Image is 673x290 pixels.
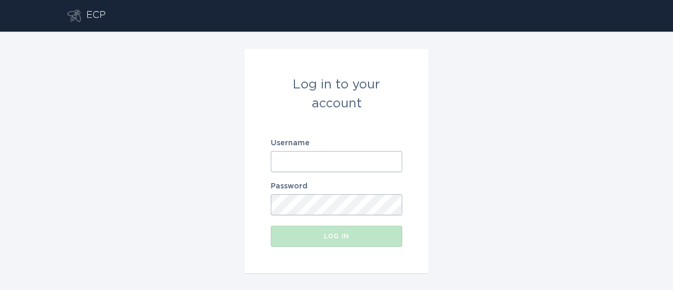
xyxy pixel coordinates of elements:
label: Password [271,183,402,190]
div: Log in [276,233,397,239]
button: Log in [271,226,402,247]
div: Log in to your account [271,75,402,113]
div: ECP [86,9,106,22]
button: Go to dashboard [67,9,81,22]
label: Username [271,139,402,147]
